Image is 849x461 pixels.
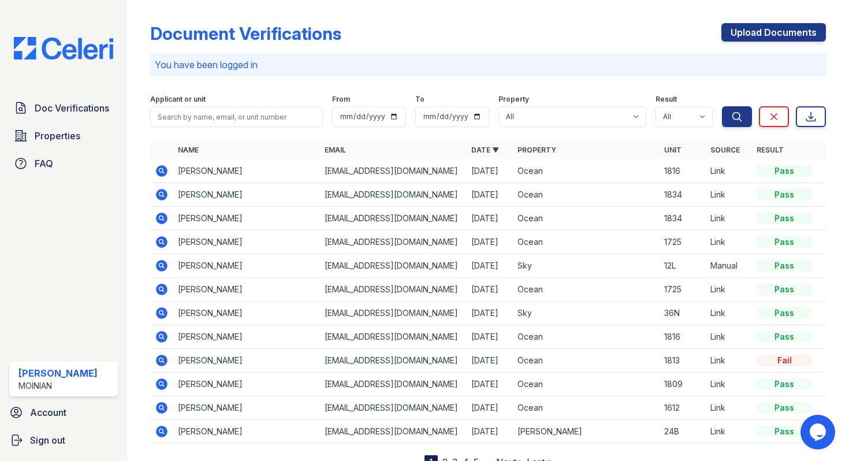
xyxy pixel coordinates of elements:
[757,402,812,414] div: Pass
[5,429,122,452] a: Sign out
[664,146,682,154] a: Unit
[660,420,706,444] td: 24B
[150,106,323,127] input: Search by name, email, or unit number
[706,396,752,420] td: Link
[35,157,53,170] span: FAQ
[320,396,467,420] td: [EMAIL_ADDRESS][DOMAIN_NAME]
[9,152,118,175] a: FAQ
[757,307,812,319] div: Pass
[660,183,706,207] td: 1834
[320,231,467,254] td: [EMAIL_ADDRESS][DOMAIN_NAME]
[173,302,320,325] td: [PERSON_NAME]
[757,146,784,154] a: Result
[706,373,752,396] td: Link
[660,159,706,183] td: 1816
[757,426,812,437] div: Pass
[513,302,660,325] td: Sky
[513,396,660,420] td: Ocean
[415,95,425,104] label: To
[467,396,513,420] td: [DATE]
[18,380,98,392] div: Moinian
[467,349,513,373] td: [DATE]
[513,349,660,373] td: Ocean
[320,302,467,325] td: [EMAIL_ADDRESS][DOMAIN_NAME]
[660,349,706,373] td: 1813
[660,373,706,396] td: 1809
[5,37,122,60] img: CE_Logo_Blue-a8612792a0a2168367f1c8372b55b34899dd931a85d93a1a3d3e32e68fde9ad4.png
[173,231,320,254] td: [PERSON_NAME]
[706,420,752,444] td: Link
[9,124,118,147] a: Properties
[656,95,677,104] label: Result
[320,325,467,349] td: [EMAIL_ADDRESS][DOMAIN_NAME]
[150,95,206,104] label: Applicant or unit
[513,159,660,183] td: Ocean
[757,284,812,295] div: Pass
[706,207,752,231] td: Link
[513,325,660,349] td: Ocean
[706,325,752,349] td: Link
[706,254,752,278] td: Manual
[706,231,752,254] td: Link
[320,254,467,278] td: [EMAIL_ADDRESS][DOMAIN_NAME]
[173,278,320,302] td: [PERSON_NAME]
[757,189,812,200] div: Pass
[173,325,320,349] td: [PERSON_NAME]
[513,231,660,254] td: Ocean
[9,96,118,120] a: Doc Verifications
[660,254,706,278] td: 12L
[173,207,320,231] td: [PERSON_NAME]
[178,146,199,154] a: Name
[660,231,706,254] td: 1725
[320,420,467,444] td: [EMAIL_ADDRESS][DOMAIN_NAME]
[757,213,812,224] div: Pass
[800,415,837,449] iframe: chat widget
[660,278,706,302] td: 1725
[513,420,660,444] td: [PERSON_NAME]
[320,183,467,207] td: [EMAIL_ADDRESS][DOMAIN_NAME]
[30,406,66,419] span: Account
[35,129,80,143] span: Properties
[325,146,346,154] a: Email
[173,373,320,396] td: [PERSON_NAME]
[173,349,320,373] td: [PERSON_NAME]
[467,302,513,325] td: [DATE]
[721,23,826,42] a: Upload Documents
[320,159,467,183] td: [EMAIL_ADDRESS][DOMAIN_NAME]
[706,183,752,207] td: Link
[467,325,513,349] td: [DATE]
[757,378,812,390] div: Pass
[660,325,706,349] td: 1816
[320,373,467,396] td: [EMAIL_ADDRESS][DOMAIN_NAME]
[173,420,320,444] td: [PERSON_NAME]
[660,207,706,231] td: 1834
[513,278,660,302] td: Ocean
[173,159,320,183] td: [PERSON_NAME]
[150,23,341,44] div: Document Verifications
[467,207,513,231] td: [DATE]
[706,278,752,302] td: Link
[173,254,320,278] td: [PERSON_NAME]
[498,95,529,104] label: Property
[513,207,660,231] td: Ocean
[706,302,752,325] td: Link
[757,355,812,366] div: Fail
[320,207,467,231] td: [EMAIL_ADDRESS][DOMAIN_NAME]
[155,58,821,72] p: You have been logged in
[757,165,812,177] div: Pass
[467,159,513,183] td: [DATE]
[757,331,812,343] div: Pass
[467,183,513,207] td: [DATE]
[173,183,320,207] td: [PERSON_NAME]
[513,373,660,396] td: Ocean
[467,254,513,278] td: [DATE]
[30,433,65,447] span: Sign out
[706,349,752,373] td: Link
[332,95,350,104] label: From
[706,159,752,183] td: Link
[173,396,320,420] td: [PERSON_NAME]
[320,349,467,373] td: [EMAIL_ADDRESS][DOMAIN_NAME]
[467,231,513,254] td: [DATE]
[5,401,122,424] a: Account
